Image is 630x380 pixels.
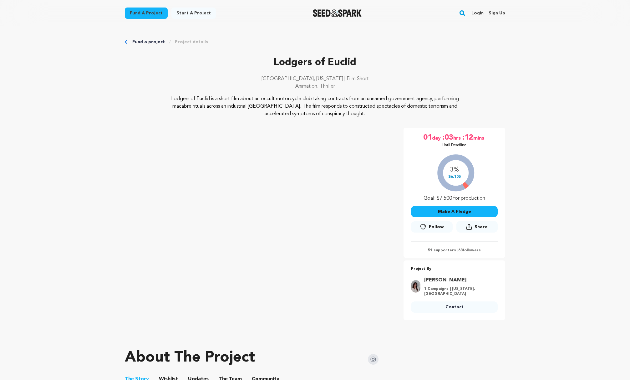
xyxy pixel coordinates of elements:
[442,133,453,143] span: :03
[411,206,498,217] button: Make A Pledge
[423,133,432,143] span: 01
[458,249,463,252] span: 63
[475,224,488,230] span: Share
[411,265,498,273] p: Project By
[171,8,216,19] a: Start a project
[175,39,208,45] a: Project details
[432,133,442,143] span: day
[411,301,498,313] a: Contact
[368,354,379,365] img: Seed&Spark Instagram Icon
[132,39,165,45] a: Fund a project
[489,8,505,18] a: Sign up
[411,221,452,233] a: Follow
[411,280,420,293] img: 29092f4f8badb781.png
[125,350,255,365] h1: About The Project
[125,39,505,45] div: Breadcrumb
[313,9,362,17] img: Seed&Spark Logo Dark Mode
[163,95,467,118] p: Lodgers of Euclid is a short film about an occult motorcycle club taking contracts from an unname...
[462,133,473,143] span: :12
[429,224,444,230] span: Follow
[453,133,462,143] span: hrs
[456,221,498,233] button: Share
[442,143,466,148] p: Until Deadline
[125,83,505,90] p: Animation, Thriller
[471,8,484,18] a: Login
[125,55,505,70] p: Lodgers of Euclid
[456,221,498,235] span: Share
[424,286,494,296] p: 1 Campaigns | [US_STATE], [GEOGRAPHIC_DATA]
[411,248,498,253] p: 51 supporters | followers
[473,133,485,143] span: mins
[313,9,362,17] a: Seed&Spark Homepage
[424,276,494,284] a: Goto Elise Schierbeek profile
[125,75,505,83] p: [GEOGRAPHIC_DATA], [US_STATE] | Film Short
[125,8,168,19] a: Fund a project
